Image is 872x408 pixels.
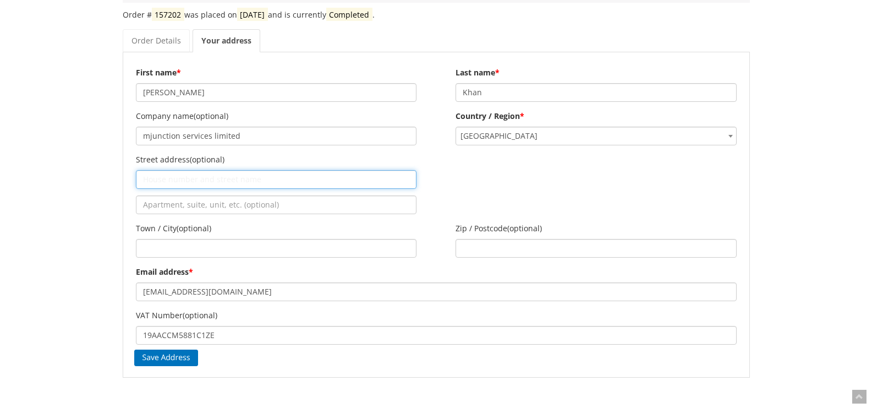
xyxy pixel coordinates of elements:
label: Zip / Postcode [456,221,736,236]
abbr: required [495,67,500,78]
label: Town / City [136,221,416,236]
label: Street address [136,152,416,167]
label: First name [136,65,416,80]
mark: [DATE] [237,8,268,21]
input: Apartment, suite, unit, etc. (optional) [136,195,416,214]
input: House number and street name [136,170,416,189]
input: Save Address [134,350,199,366]
a: Your address [193,29,260,52]
p: Order # was placed on and is currently . [123,8,750,21]
span: Country / Region [456,127,736,145]
label: Company name [136,108,416,124]
abbr: required [520,111,524,121]
label: Country / Region [456,108,736,124]
span: (optional) [194,111,228,121]
span: India [456,127,736,145]
mark: 157202 [152,8,184,21]
span: (optional) [177,223,211,233]
label: Last name [456,65,736,80]
span: (optional) [190,154,224,165]
a: Order Details [123,29,190,52]
label: VAT Number [136,308,737,323]
input: VAT Number [136,326,737,345]
label: Email address [136,264,737,280]
abbr: required [189,266,193,277]
span: (optional) [507,223,542,233]
abbr: required [177,67,181,78]
span: (optional) [183,310,217,320]
mark: Completed [326,8,372,21]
